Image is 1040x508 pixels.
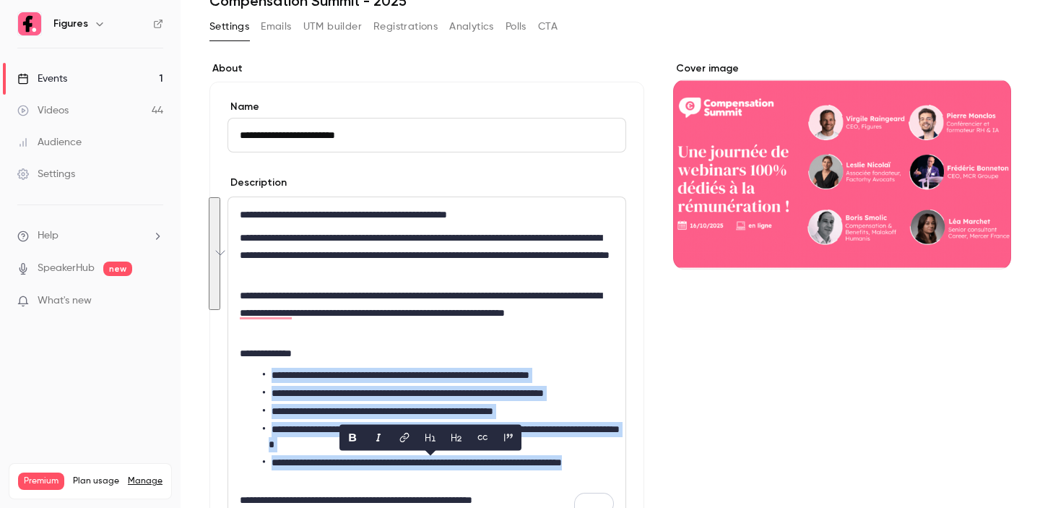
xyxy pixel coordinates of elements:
[17,167,75,181] div: Settings
[497,426,520,449] button: blockquote
[367,426,390,449] button: italic
[673,61,1011,270] section: Cover image
[38,293,92,309] span: What's new
[393,426,416,449] button: link
[209,15,249,38] button: Settings
[128,475,162,487] a: Manage
[18,473,64,490] span: Premium
[373,15,438,38] button: Registrations
[17,228,163,244] li: help-dropdown-opener
[17,72,67,86] div: Events
[303,15,362,38] button: UTM builder
[261,15,291,38] button: Emails
[506,15,526,38] button: Polls
[227,100,626,114] label: Name
[103,262,132,276] span: new
[146,295,163,308] iframe: Noticeable Trigger
[209,61,644,76] label: About
[17,103,69,118] div: Videos
[38,261,95,276] a: SpeakerHub
[53,17,88,31] h6: Figures
[18,12,41,35] img: Figures
[449,15,494,38] button: Analytics
[73,475,119,487] span: Plan usage
[673,61,1011,76] label: Cover image
[38,228,58,244] span: Help
[341,426,364,449] button: bold
[227,176,287,190] label: Description
[17,135,82,150] div: Audience
[538,15,558,38] button: CTA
